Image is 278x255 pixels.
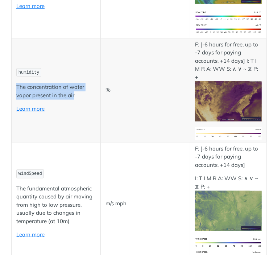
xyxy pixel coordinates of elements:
a: Learn more [16,105,45,112]
span: Expand image [195,25,262,32]
a: Learn more [16,231,45,238]
span: Expand image [195,239,262,246]
span: Expand image [195,129,262,136]
p: m/s mph [105,200,185,208]
p: F: [-6 hours for free, up to -7 days for paying accounts, +14 days] I: T I M R A: WW S: ∧ ∨ ~ ⧖ P: + [195,41,262,122]
p: I: T I M R A: WW S: ∧ ∨ ~ ⧖ P: + [195,174,262,231]
p: F: [-6 hours for free, up to -7 days for paying accounts, +14 days] [195,145,262,169]
span: Expand image [195,207,262,214]
span: humidity [18,70,40,75]
span: Expand image [195,12,262,19]
span: windSpeed [18,171,42,176]
p: % [105,86,185,94]
span: Expand image [195,97,262,104]
p: The concentration of water vapor present in the air [16,83,96,99]
a: Learn more [16,3,45,9]
p: The fundamental atmospheric quantity caused by air moving from high to low pressure, usually due ... [16,185,96,226]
